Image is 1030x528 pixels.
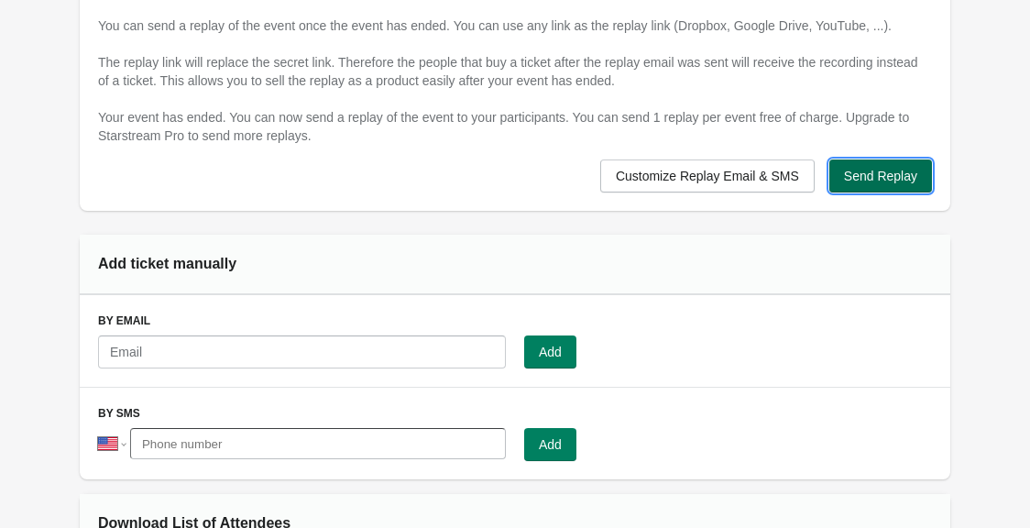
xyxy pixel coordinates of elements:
button: Customize Replay Email & SMS [600,159,815,192]
span: Add [539,437,562,452]
input: Phone number [130,428,506,459]
button: Send Replay [829,159,932,192]
h3: By Email [98,313,932,328]
span: Add [539,345,562,359]
span: Your event has ended. You can now send a replay of the event to your participants. You can send 1... [98,110,909,143]
button: Add [524,428,576,461]
span: Customize Replay Email & SMS [616,169,799,183]
div: Add ticket manually [98,253,348,275]
input: Email [98,335,506,368]
button: Add [524,335,576,368]
span: Send Replay [844,169,917,183]
h3: By SMS [98,406,932,421]
span: You can send a replay of the event once the event has ended. You can use any link as the replay l... [98,18,918,88]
